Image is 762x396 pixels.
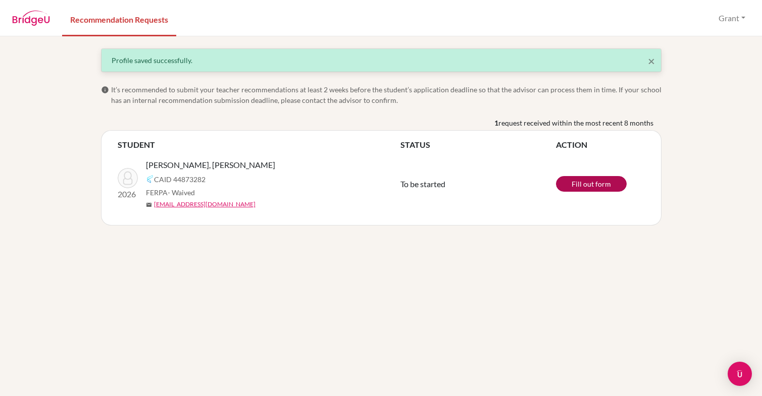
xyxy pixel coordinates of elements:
div: Profile saved successfully. [112,55,651,66]
button: Grant [714,9,750,28]
a: [EMAIL_ADDRESS][DOMAIN_NAME] [154,200,256,209]
span: To be started [400,179,445,189]
th: STUDENT [118,139,400,151]
a: Recommendation Requests [62,2,176,36]
span: mail [146,202,152,208]
span: CAID 44873282 [154,174,206,185]
a: Fill out form [556,176,627,192]
span: request received within the most recent 8 months [498,118,653,128]
span: info [101,86,109,94]
span: FERPA [146,187,195,198]
span: [PERSON_NAME], [PERSON_NAME] [146,159,275,171]
button: Close [648,55,655,67]
span: × [648,53,655,68]
div: Open Intercom Messenger [728,362,752,386]
p: 2026 [118,188,138,200]
span: - Waived [168,188,195,197]
img: Common App logo [146,175,154,183]
img: BridgeU logo [12,11,50,26]
th: ACTION [556,139,645,151]
span: It’s recommended to submit your teacher recommendations at least 2 weeks before the student’s app... [111,84,662,105]
img: Chiang, Iris Jia-Yi [118,168,138,188]
th: STATUS [400,139,556,151]
b: 1 [494,118,498,128]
